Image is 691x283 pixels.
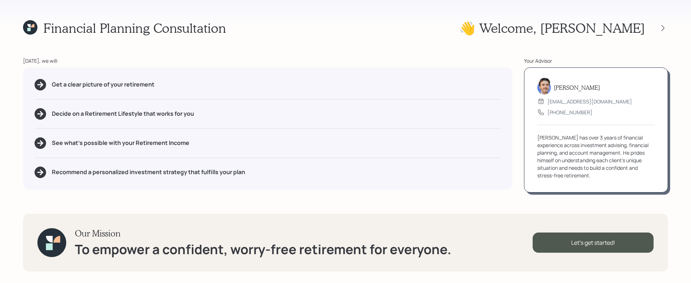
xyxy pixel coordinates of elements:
h3: Our Mission [75,228,451,239]
div: [PERSON_NAME] has over 3 years of financial experience across investment advising, financial plan... [537,134,655,179]
div: [DATE], we will: [23,57,512,65]
h1: 👋 Welcome , [PERSON_NAME] [459,20,645,36]
img: robby-grisanti-headshot.png [537,77,551,94]
div: [EMAIL_ADDRESS][DOMAIN_NAME] [547,98,632,105]
h5: Get a clear picture of your retirement [52,81,154,88]
h5: [PERSON_NAME] [554,84,600,91]
h1: To empower a confident, worry-free retirement for everyone. [75,242,451,257]
h1: Financial Planning Consultation [43,20,226,36]
h5: Decide on a Retirement Lifestyle that works for you [52,110,194,117]
h5: See what's possible with your Retirement Income [52,140,189,146]
div: Let's get started! [533,233,654,253]
div: [PHONE_NUMBER] [547,109,592,116]
h5: Recommend a personalized investment strategy that fulfills your plan [52,169,245,176]
div: Your Advisor [524,57,668,65]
